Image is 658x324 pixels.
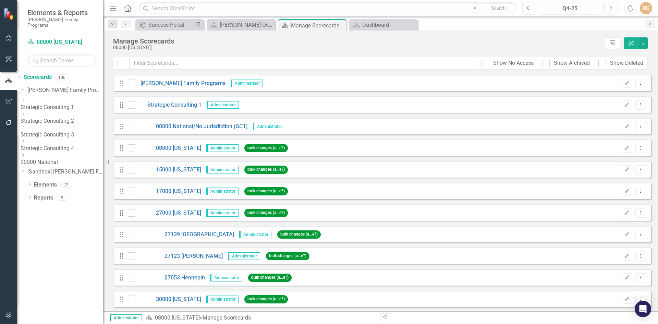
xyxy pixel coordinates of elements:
a: Strategic Consulting 4 [21,145,103,153]
span: bulk changes (a...e?) [266,252,309,260]
div: 08000 [US_STATE] [113,45,601,50]
a: 27053 Hennepin [135,274,205,282]
a: Reports [34,194,53,202]
div: Show No Access [493,59,534,67]
span: bulk changes (a...e?) [244,209,288,217]
a: 30000 [US_STATE] [135,296,201,303]
span: Administrator [210,274,242,281]
div: 22 [60,182,71,188]
a: 90000 National [21,158,103,166]
a: 27123 [PERSON_NAME] [135,252,223,260]
div: 9 [57,195,68,201]
span: bulk changes (a...e?) [248,274,292,281]
div: Q4-25 [539,4,600,13]
a: Success Portal [137,21,194,29]
a: Strategic Consulting 2 [21,117,103,125]
div: Success Portal [148,21,194,29]
div: Show Archived [554,59,590,67]
div: Dashboard [362,21,416,29]
span: Elements & Reports [27,9,96,17]
a: 27139 [GEOGRAPHIC_DATA] [135,231,234,239]
a: Strategic Consulting 3 [21,131,103,139]
span: bulk changes (a...e?) [244,295,288,303]
a: Strategic Consulting 1 [135,101,202,109]
a: 27000 [US_STATE] [135,209,201,217]
span: Administrator [231,80,263,87]
a: [PERSON_NAME] Family Programs [135,80,226,87]
a: 08000 [US_STATE] [135,144,201,152]
a: 17000 [US_STATE] [135,188,201,195]
span: Administrator [228,252,260,260]
a: Dashboard [351,21,416,29]
a: [PERSON_NAME] Overview [208,21,273,29]
span: bulk changes (a...e?) [277,230,321,238]
a: Strategic Consulting 1 [21,104,103,111]
a: 08000 [US_STATE] [27,38,96,46]
div: Open Intercom Messenger [635,301,651,317]
a: 15000 [US_STATE] [135,166,201,174]
span: Administrator [206,188,239,195]
span: Administrator [207,101,239,109]
span: Administrator [206,296,239,303]
span: bulk changes (a...e?) [244,144,288,152]
span: Administrator [206,144,239,152]
span: Administrator [239,231,271,238]
span: Administrator [253,123,285,130]
img: ClearPoint Strategy [3,8,15,20]
a: 08000 [US_STATE] [155,314,200,321]
div: » Manage Scorecards [145,314,375,322]
div: 106 [55,74,69,80]
button: RC [640,2,652,14]
a: [PERSON_NAME] Family Programs [27,86,103,94]
a: Elements [34,181,57,189]
span: Search [491,5,506,11]
span: Administrator [110,314,142,321]
button: Search [481,3,515,13]
span: Administrator [206,209,239,217]
div: Show Deleted [610,59,643,67]
div: [PERSON_NAME] Overview [220,21,273,29]
small: [PERSON_NAME] Family Programs [27,17,96,28]
a: Scorecards [24,73,52,81]
span: bulk changes (a...e?) [244,187,288,195]
span: bulk changes (a...e?) [244,166,288,173]
div: Manage Scorecards [291,21,345,30]
a: 00000 National/No Jurisdiction (SC1) [135,123,248,131]
input: Filter Scorecards... [129,57,477,70]
input: Search ClearPoint... [139,2,517,14]
a: [Sandbox] [PERSON_NAME] Family Programs [27,168,103,176]
input: Search Below... [27,55,96,67]
span: Administrator [206,166,239,173]
button: Q4-25 [537,2,603,14]
div: Manage Scorecards [113,37,601,45]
